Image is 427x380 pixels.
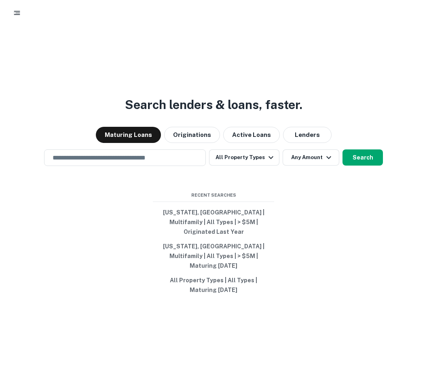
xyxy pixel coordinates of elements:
button: Lenders [283,127,332,143]
h3: Search lenders & loans, faster. [125,96,302,114]
button: Maturing Loans [96,127,161,143]
button: [US_STATE], [GEOGRAPHIC_DATA] | Multifamily | All Types | > $5M | Originated Last Year [153,205,274,239]
button: All Property Types [209,149,279,166]
button: Originations [164,127,220,143]
button: Active Loans [223,127,280,143]
span: Recent Searches [153,192,274,199]
iframe: Chat Widget [387,315,427,354]
button: Any Amount [283,149,339,166]
button: All Property Types | All Types | Maturing [DATE] [153,273,274,297]
button: [US_STATE], [GEOGRAPHIC_DATA] | Multifamily | All Types | > $5M | Maturing [DATE] [153,239,274,273]
button: Search [342,149,383,166]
